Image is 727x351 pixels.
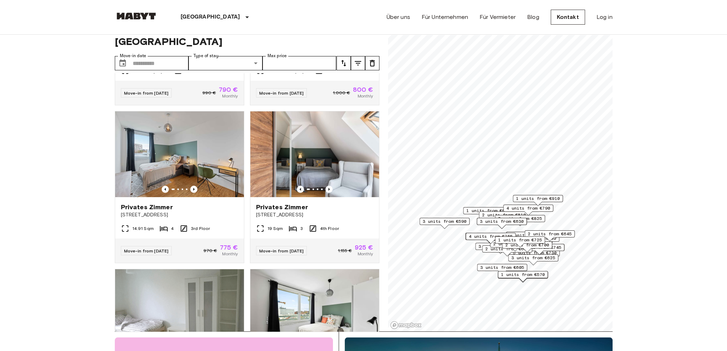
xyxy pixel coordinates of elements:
div: Map marker [482,245,532,256]
span: 1 units from €725 [498,237,542,243]
button: tune [351,56,365,70]
img: Marketing picture of unit DE-02-001-002-03HF [250,111,379,197]
span: 1 units from €570 [501,271,545,278]
a: Marketing picture of unit DE-02-019-002-04HFPrevious imagePrevious imagePrivates Zimmer[STREET_AD... [115,111,244,263]
canvas: Map [388,15,613,331]
div: Map marker [502,241,552,252]
div: Map marker [495,236,545,247]
div: Map marker [463,207,513,218]
span: 990 € [202,90,216,96]
span: 970 € [203,247,217,254]
span: 3 units from €605 [480,264,524,271]
span: Private rooms and apartments for rent in [GEOGRAPHIC_DATA] [115,23,379,47]
div: Map marker [503,205,553,216]
span: 2 units from €810 [482,212,526,218]
a: Mapbox logo [390,321,422,329]
span: 800 € [353,86,373,93]
span: 4 units from €790 [506,205,550,211]
span: 14.91 Sqm [132,225,154,232]
span: Move-in from [DATE] [124,248,169,254]
span: Move-in from [DATE] [124,90,169,96]
span: 4 [171,225,174,232]
span: 3 units from €625 [511,255,555,261]
a: Über uns [387,13,410,21]
img: Marketing picture of unit DE-02-019-002-04HF [115,111,244,197]
a: Blog [527,13,539,21]
div: Map marker [508,254,558,265]
button: tune [337,56,351,70]
a: Log in [596,13,613,21]
span: Monthly [357,251,373,257]
div: Map marker [495,215,545,226]
label: Type of stay [193,53,218,59]
span: 3rd Floor [191,225,210,232]
div: Map marker [419,218,470,229]
span: Monthly [357,93,373,99]
a: Für Unternehmen [422,13,468,21]
span: 2 units from €690 [485,246,529,252]
span: 3 units from €590 [423,218,466,225]
span: 1 units from €690 [466,207,510,214]
span: Move-in from [DATE] [259,90,304,96]
button: Previous image [325,186,333,193]
button: Previous image [297,186,304,193]
span: Move-in from [DATE] [259,248,304,254]
span: 2 units from €700 [505,242,549,248]
a: Kontakt [551,10,585,25]
a: Marketing picture of unit DE-02-001-002-03HFPrevious imagePrevious imagePrivates Zimmer[STREET_AD... [250,111,379,263]
div: Map marker [513,195,563,206]
a: Für Vermieter [480,13,516,21]
div: Map marker [477,264,527,275]
span: Monthly [222,251,238,257]
span: 790 € [219,86,238,93]
span: 2 units from €925 [493,241,537,247]
span: 4th Floor [320,225,339,232]
div: Map marker [477,218,527,229]
span: 3 units from €785 [478,243,522,250]
label: Max price [267,53,287,59]
span: 3 units from €630 [480,218,524,225]
span: 3 units from €800 [509,232,553,239]
img: Habyt [115,12,158,20]
span: 3 [300,225,303,232]
span: [STREET_ADDRESS] [256,211,373,219]
span: 775 € [220,244,238,251]
span: [STREET_ADDRESS] [121,211,238,219]
span: 1 units from €910 [516,195,560,202]
div: Map marker [514,244,564,255]
p: [GEOGRAPHIC_DATA] [181,13,240,21]
span: 2 units from €825 [498,215,542,222]
span: Privates Zimmer [121,203,173,211]
span: 925 € [355,244,373,251]
span: 2 units from €645 [528,231,571,237]
div: Map marker [479,211,529,222]
button: Previous image [190,186,197,193]
span: 1.000 € [333,90,350,96]
span: 3 units from €745 [517,244,561,251]
div: Map marker [525,230,575,241]
div: Map marker [490,240,540,251]
span: 1.155 € [338,247,352,254]
button: Choose date [116,56,130,70]
span: Monthly [222,93,238,99]
span: Privates Zimmer [256,203,308,211]
div: Map marker [506,232,556,243]
div: Map marker [466,233,516,244]
button: tune [365,56,379,70]
button: Previous image [162,186,169,193]
div: Map marker [475,243,525,254]
span: 19 Sqm [267,225,283,232]
div: Map marker [498,271,548,282]
span: 4 units from €755 [469,233,512,240]
label: Move-in date [120,53,146,59]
